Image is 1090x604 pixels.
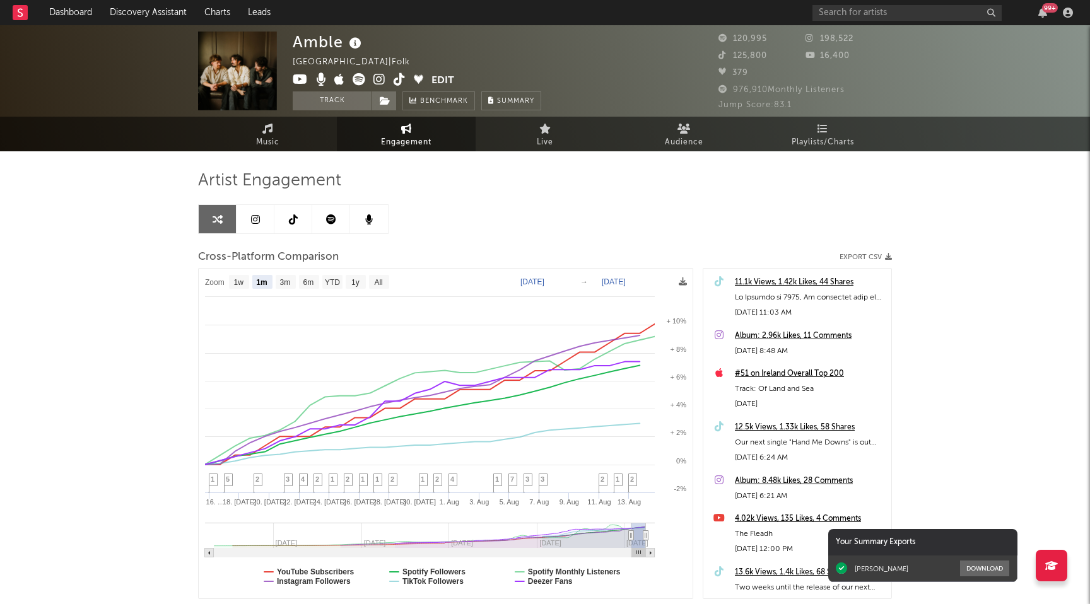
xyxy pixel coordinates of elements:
span: 1 [616,475,619,483]
text: YouTube Subscribers [277,567,355,576]
span: 1 [331,475,334,483]
text: 3. Aug [469,498,489,506]
span: 2 [315,475,319,483]
span: Live [537,135,553,150]
text: 16. … [206,498,225,506]
div: [DATE] 8:48 AM [735,344,885,359]
span: 4 [450,475,454,483]
text: YTD [325,278,340,287]
text: [DATE] [520,277,544,286]
div: The Fleadh [735,526,885,542]
span: 16,400 [806,52,850,60]
text: 28. [DATE] [373,498,406,506]
text: 5. Aug [500,498,519,506]
text: TikTok Followers [402,577,464,586]
text: 7. Aug [529,498,549,506]
span: Music [256,135,279,150]
text: 20. [DATE] [253,498,286,506]
text: 6m [303,278,314,287]
button: Edit [431,73,454,89]
span: Playlists/Charts [792,135,854,150]
text: + 6% [671,373,687,381]
text: [DATE] [602,277,626,286]
span: Benchmark [420,94,468,109]
span: Audience [665,135,703,150]
span: 1 [375,475,379,483]
span: 3 [541,475,544,483]
text: + 4% [671,401,687,409]
span: 1 [495,475,499,483]
a: Playlists/Charts [753,117,892,151]
span: 2 [390,475,394,483]
span: 379 [718,69,748,77]
div: 99 + [1042,3,1058,13]
div: Album: 2.96k Likes, 11 Comments [735,328,885,344]
a: 4.02k Views, 135 Likes, 4 Comments [735,511,885,526]
span: 976,910 Monthly Listeners [718,86,845,94]
text: Spotify Followers [402,567,466,576]
a: Album: 8.48k Likes, 28 Comments [735,473,885,489]
text: 9. Aug [560,498,579,506]
button: Track [293,91,372,110]
span: 120,995 [718,35,767,43]
text: 18. [DATE] [223,498,256,506]
text: → [580,277,588,286]
span: 198,522 [806,35,853,43]
text: 13. Aug [618,498,641,506]
text: 1m [256,278,267,287]
div: Your Summary Exports [828,529,1017,555]
text: -2% [674,485,686,492]
a: #51 on Ireland Overall Top 200 [735,366,885,381]
span: 7 [510,475,514,483]
text: + 10% [667,317,687,325]
a: 12.5k Views, 1.33k Likes, 58 Shares [735,420,885,435]
text: 1w [234,278,244,287]
a: 13.6k Views, 1.4k Likes, 68 Shares [735,565,885,580]
text: 24. [DATE] [313,498,346,506]
a: Benchmark [402,91,475,110]
span: 2 [255,475,259,483]
a: 11.1k Views, 1.42k Likes, 44 Shares [735,275,885,290]
span: 1 [361,475,365,483]
a: Music [198,117,337,151]
a: Audience [614,117,753,151]
input: Search for artists [812,5,1002,21]
text: [DATE] [626,539,648,547]
a: Engagement [337,117,476,151]
span: Jump Score: 83.1 [718,101,792,109]
span: 2 [346,475,349,483]
span: Engagement [381,135,431,150]
span: 2 [601,475,604,483]
button: Summary [481,91,541,110]
span: 2 [630,475,634,483]
button: 99+ [1038,8,1047,18]
text: Spotify Monthly Listeners [528,567,621,576]
div: [DATE] 11:03 AM [735,305,885,320]
text: + 2% [671,429,687,436]
div: [DATE] [735,397,885,412]
span: 4 [301,475,305,483]
text: Instagram Followers [277,577,351,586]
div: Two weeks until the release of our next single "Hand Me Downs" [DATE] More announcements to come ... [735,580,885,595]
span: 3 [286,475,290,483]
button: Download [960,560,1009,576]
text: 11. Aug [587,498,611,506]
text: 22. [DATE] [283,498,316,506]
div: Track: Of Land and Sea [735,381,885,397]
text: 1y [351,278,360,287]
text: All [374,278,382,287]
text: 26. [DATE] [343,498,376,506]
text: Zoom [205,278,225,287]
text: 1. Aug [440,498,459,506]
text: Deezer Fans [528,577,573,586]
div: Lo Ipsumdo si 7975, Am consectet adip el Sed-Doei, Temporin, Utl Etdo ma aliqu e adm veni quisnos... [735,290,885,305]
div: [DATE] 12:00 PM [735,542,885,557]
button: Export CSV [840,253,892,261]
div: [GEOGRAPHIC_DATA] | Folk [293,55,439,70]
span: 5 [226,475,230,483]
span: 125,800 [718,52,767,60]
a: Live [476,117,614,151]
text: 0% [676,457,686,465]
